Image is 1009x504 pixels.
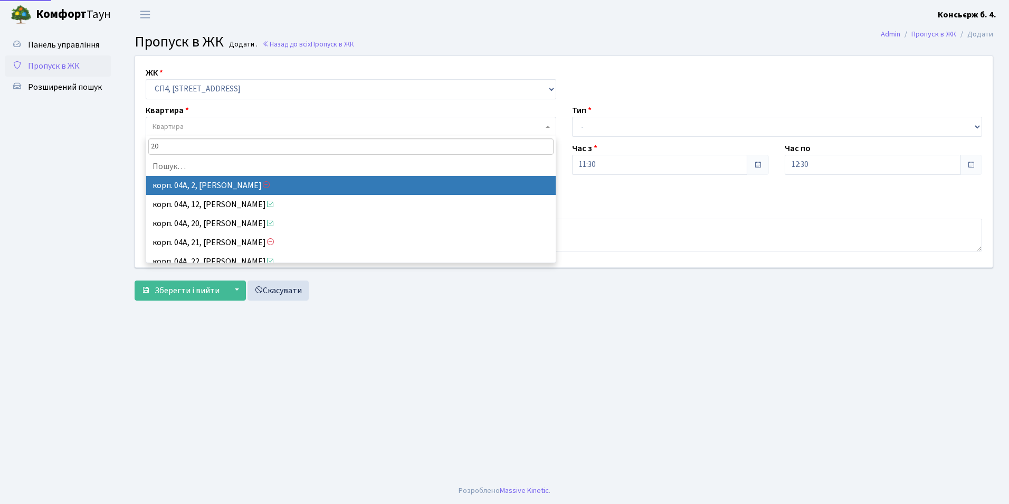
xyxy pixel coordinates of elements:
li: корп. 04А, 2, [PERSON_NAME] [146,176,556,195]
b: Консьєрж б. 4. [938,9,996,21]
li: Пошук… [146,157,556,176]
a: Скасувати [248,281,309,301]
img: logo.png [11,4,32,25]
span: Розширений пошук [28,81,102,93]
li: корп. 04А, 22, [PERSON_NAME] [146,252,556,271]
span: Пропуск в ЖК [311,39,354,49]
div: Розроблено . [459,485,550,497]
span: Таун [36,6,111,24]
span: Зберегти і вийти [155,285,220,296]
label: ЖК [146,67,163,79]
li: корп. 04А, 12, [PERSON_NAME] [146,195,556,214]
label: Час по [785,142,811,155]
b: Комфорт [36,6,87,23]
span: Панель управління [28,39,99,51]
a: Пропуск в ЖК [5,55,111,77]
a: Консьєрж б. 4. [938,8,996,21]
label: Тип [572,104,592,117]
button: Переключити навігацію [132,6,158,23]
label: Час з [572,142,597,155]
a: Назад до всіхПропуск в ЖК [262,39,354,49]
span: Пропуск в ЖК [135,31,224,52]
li: Додати [956,29,993,40]
span: Пропуск в ЖК [28,60,80,72]
nav: breadcrumb [865,23,1009,45]
a: Admin [881,29,900,40]
a: Панель управління [5,34,111,55]
a: Розширений пошук [5,77,111,98]
label: Квартира [146,104,189,117]
span: Квартира [153,122,184,132]
button: Зберегти і вийти [135,281,226,301]
li: корп. 04А, 20, [PERSON_NAME] [146,214,556,233]
a: Пропуск в ЖК [911,29,956,40]
li: корп. 04А, 21, [PERSON_NAME] [146,233,556,252]
a: Massive Kinetic [500,485,549,496]
small: Додати . [227,40,258,49]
